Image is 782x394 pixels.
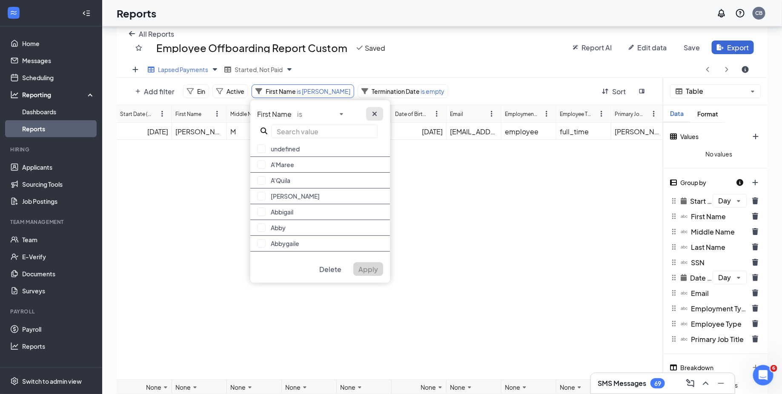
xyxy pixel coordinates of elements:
span: Date of Birth (Day) [690,273,713,282]
button: trash icon [747,286,764,300]
a: Scheduling [22,69,95,86]
span: None [450,383,465,391]
span: Started, Not Paid [235,66,283,73]
svg: Settings [10,377,19,385]
div: [DATE] [395,127,443,136]
button: undefined icon [314,262,347,276]
div: Employment Type [664,301,747,316]
button: sidebar-flip icon [634,84,650,98]
button: plus icon [127,63,144,76]
button: trash icon [747,240,764,254]
button: ChevronUp [699,377,713,390]
button: trash icon [747,332,764,346]
a: Applicants [22,159,95,176]
iframe: Intercom live chat [753,365,773,385]
span: None [285,383,301,391]
a: Reports [22,120,95,137]
a: E-Verify [22,248,95,265]
span: First Name [691,212,726,221]
svg: ChevronUp [701,378,711,388]
button: circle-info icon [737,63,754,76]
div: Middle Name [230,110,262,118]
a: Messages [22,52,95,69]
div: SSN [664,255,747,269]
button: undefined icon [353,262,383,276]
button: ellipsis-vertical icon [645,107,662,121]
div: A'Quila [250,173,390,188]
button: ellipsis-vertical icon [154,107,171,121]
span: First Name [257,110,292,119]
span: None [340,383,355,391]
span: Day [718,197,733,205]
span: Save [684,43,700,52]
span: SSN [691,258,705,267]
div: Views [117,62,768,78]
span: None [175,383,191,391]
div: [PERSON_NAME] [615,127,660,136]
span: Employee Type [691,319,742,328]
div: Start Date (Day) [120,110,153,118]
span: Group by [680,179,706,186]
div: Started, Not Paid [222,62,297,78]
div: Data [663,110,690,117]
span: Employee Offboarding Report Custom [156,43,347,53]
svg: Collapse [82,9,91,17]
button: trash icon [747,225,764,238]
span: Last Name [691,243,725,252]
div: [PERSON_NAME] [250,252,390,267]
div: A'Maree [250,157,390,173]
div: Switch to admin view [22,377,82,385]
div: Date of Birth (Day) [395,110,427,118]
span: Saved [365,43,385,52]
span: Middle Name [691,227,735,236]
div: Employment Type [505,110,537,118]
div: First Name [664,209,747,223]
div: Abby [250,220,390,236]
div: [PERSON_NAME] [175,127,223,136]
div: full_time [560,127,607,136]
button: angle-left icon [699,63,716,76]
div: Hiring [10,146,93,153]
button: ellipsis-vertical icon [483,107,500,121]
div: 69 [654,380,661,387]
button: undefined icon [679,41,705,54]
div: Date of Birth (Day) [664,270,713,285]
span: No values [667,147,771,161]
span: Termination Date [372,87,420,95]
a: Home [22,35,95,52]
a: Team [22,231,95,248]
button: angle-right icon [718,63,735,76]
div: [EMAIL_ADDRESS][DOMAIN_NAME] [450,127,498,136]
button: plus icon [747,176,764,189]
div: Abbygaile [250,236,390,252]
div: Start Date (Day) [664,194,713,208]
a: Job Postings [22,193,95,210]
div: Middle Name [664,224,747,239]
button: ellipsis-vertical icon [209,107,226,121]
a: Surveys [22,282,95,299]
button: ComposeMessage [684,377,697,390]
button: file-export icon [712,41,754,54]
svg: Minimize [716,378,726,388]
div: Lapsed Payments [146,62,222,78]
span: Employment Type [691,304,747,313]
button: trash icon [747,301,764,315]
a: Dashboards [22,103,95,120]
button: trash icon [747,317,764,330]
button: plus icon [747,130,764,143]
button: arrow-down-arrow-up icon [597,84,631,98]
span: is [297,110,335,119]
button: ellipsis-vertical icon [538,107,555,121]
div: First Name [175,110,201,118]
span: Apply [358,265,378,274]
div: Email [664,286,747,300]
span: None [421,383,436,391]
button: cross icon [366,107,383,121]
button: Minimize [714,377,728,390]
span: Edit data [637,43,667,52]
div: Payroll [10,308,93,315]
div: Primary Job Title [664,332,747,346]
span: is [PERSON_NAME] [296,87,350,95]
span: None [505,383,520,391]
span: Primary Job Title [691,335,744,344]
